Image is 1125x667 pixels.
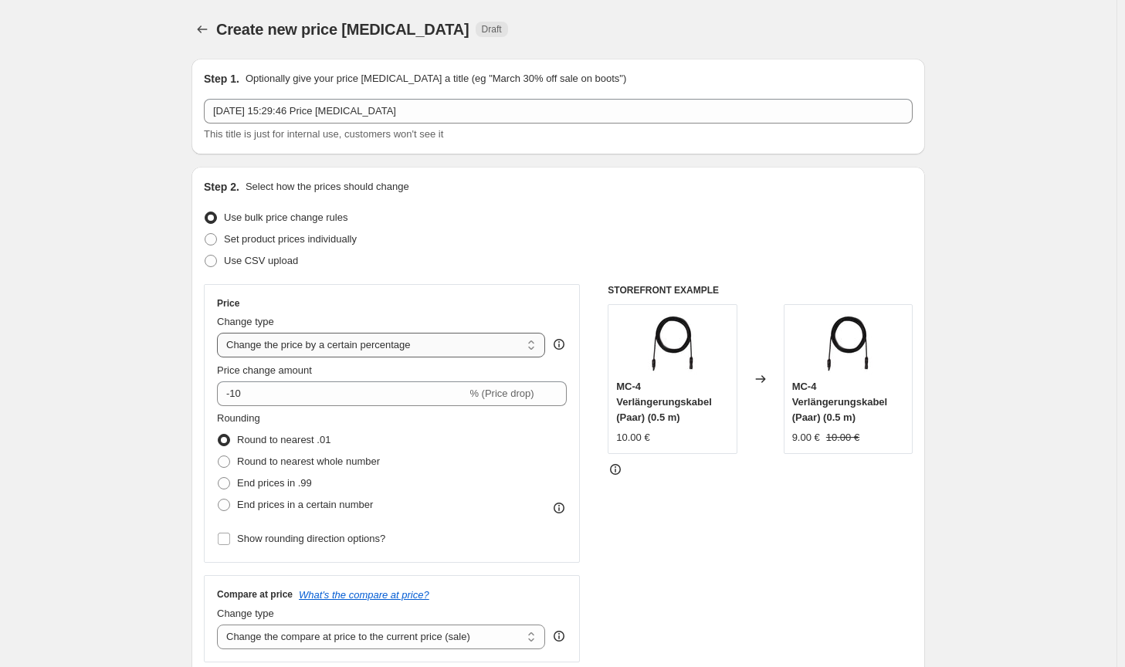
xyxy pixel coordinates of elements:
[299,589,429,601] button: What's the compare at price?
[469,388,534,399] span: % (Price drop)
[224,212,347,223] span: Use bulk price change rules
[817,313,879,374] img: kabel.3_1_80x.webp
[237,499,373,510] span: End prices in a certain number
[792,430,820,445] div: 9.00 €
[217,364,312,376] span: Price change amount
[216,21,469,38] span: Create new price [MEDICAL_DATA]
[217,316,274,327] span: Change type
[224,233,357,245] span: Set product prices individually
[246,179,409,195] p: Select how the prices should change
[551,628,567,644] div: help
[792,381,888,423] span: MC-4 Verlängerungskabel (Paar) (0.5 m)
[551,337,567,352] div: help
[204,128,443,140] span: This title is just for internal use, customers won't see it
[217,588,293,601] h3: Compare at price
[204,71,239,86] h2: Step 1.
[191,19,213,40] button: Price change jobs
[616,381,712,423] span: MC-4 Verlängerungskabel (Paar) (0.5 m)
[826,430,859,445] strike: 10.00 €
[237,455,380,467] span: Round to nearest whole number
[246,71,626,86] p: Optionally give your price [MEDICAL_DATA] a title (eg "March 30% off sale on boots")
[608,284,913,296] h6: STOREFRONT EXAMPLE
[237,477,312,489] span: End prices in .99
[217,608,274,619] span: Change type
[204,179,239,195] h2: Step 2.
[204,99,913,124] input: 30% off holiday sale
[237,533,385,544] span: Show rounding direction options?
[217,297,239,310] h3: Price
[217,412,260,424] span: Rounding
[482,23,502,36] span: Draft
[642,313,703,374] img: kabel.3_1_80x.webp
[616,430,649,445] div: 10.00 €
[217,381,466,406] input: -15
[224,255,298,266] span: Use CSV upload
[237,434,330,445] span: Round to nearest .01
